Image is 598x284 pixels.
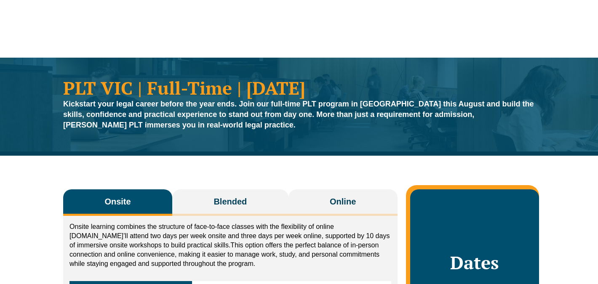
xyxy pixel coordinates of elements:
strong: Kickstart your legal career before the year ends. Join our full-time PLT program in [GEOGRAPHIC_D... [63,100,534,129]
h1: PLT VIC | Full-Time | [DATE] [63,79,535,97]
span: Onsite [104,196,131,207]
h2: Dates [419,252,531,273]
span: Online [330,196,356,207]
p: Onsite learning combines the structure of face-to-face classes with the flexibility of online [DO... [69,222,391,268]
span: Blended [214,196,247,207]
